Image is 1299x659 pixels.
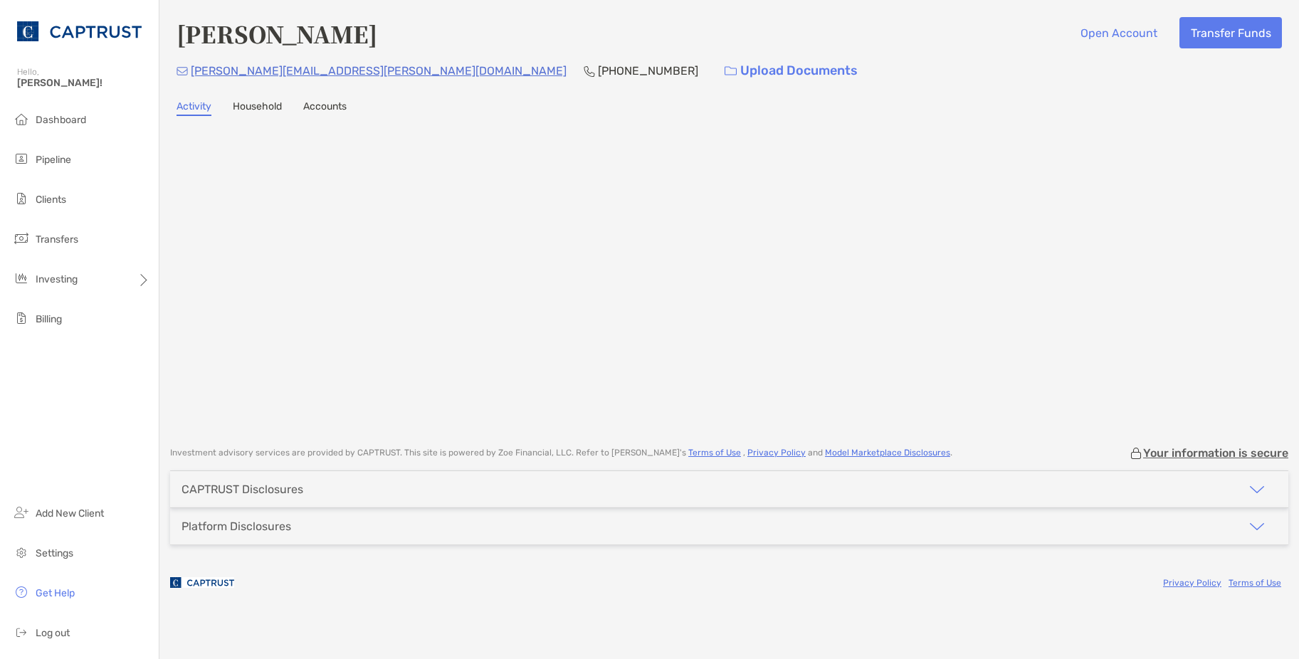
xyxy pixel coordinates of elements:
p: Your information is secure [1143,446,1288,460]
a: Activity [177,100,211,116]
span: Add New Client [36,507,104,520]
img: logout icon [13,623,30,640]
span: Transfers [36,233,78,246]
img: transfers icon [13,230,30,247]
img: pipeline icon [13,150,30,167]
span: Log out [36,627,70,639]
img: add_new_client icon [13,504,30,521]
button: Transfer Funds [1179,17,1282,48]
span: Get Help [36,587,75,599]
img: icon arrow [1248,481,1266,498]
img: clients icon [13,190,30,207]
a: Terms of Use [688,448,741,458]
a: Accounts [303,100,347,116]
img: dashboard icon [13,110,30,127]
a: Model Marketplace Disclosures [825,448,950,458]
img: CAPTRUST Logo [17,6,142,57]
span: [PERSON_NAME]! [17,77,150,89]
a: Upload Documents [715,56,867,86]
p: Investment advisory services are provided by CAPTRUST . This site is powered by Zoe Financial, LL... [170,448,952,458]
h4: [PERSON_NAME] [177,17,377,50]
img: get-help icon [13,584,30,601]
a: Privacy Policy [1163,578,1221,588]
span: Investing [36,273,78,285]
div: Platform Disclosures [182,520,291,533]
span: Pipeline [36,154,71,166]
span: Billing [36,313,62,325]
a: Privacy Policy [747,448,806,458]
img: Phone Icon [584,65,595,77]
a: Household [233,100,282,116]
img: billing icon [13,310,30,327]
img: icon arrow [1248,518,1266,535]
button: Open Account [1069,17,1168,48]
span: Settings [36,547,73,559]
img: Email Icon [177,67,188,75]
p: [PHONE_NUMBER] [598,62,698,80]
img: button icon [725,66,737,76]
img: investing icon [13,270,30,287]
img: company logo [170,566,234,599]
span: Dashboard [36,114,86,126]
a: Terms of Use [1229,578,1281,588]
p: [PERSON_NAME][EMAIL_ADDRESS][PERSON_NAME][DOMAIN_NAME] [191,62,567,80]
img: settings icon [13,544,30,561]
div: CAPTRUST Disclosures [182,483,303,496]
span: Clients [36,194,66,206]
